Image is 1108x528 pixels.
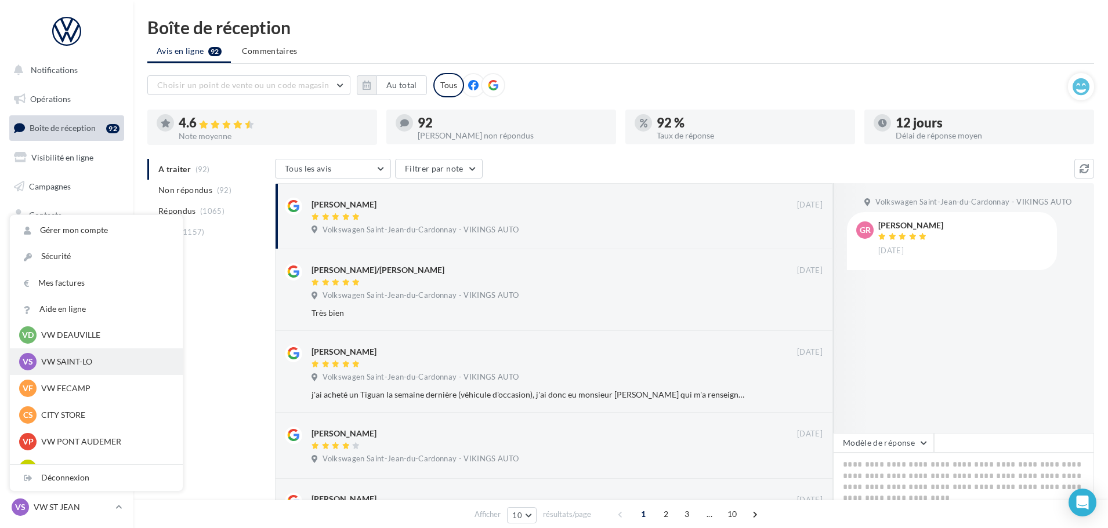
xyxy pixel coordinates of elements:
div: Note moyenne [179,132,368,140]
p: VW FECAMP [41,383,169,394]
span: Opérations [30,94,71,104]
div: Taux de réponse [657,132,846,140]
div: [PERSON_NAME] [312,493,376,505]
span: (1157) [180,227,205,236]
a: Boîte de réception92 [7,115,126,140]
button: Filtrer par note [395,159,483,179]
span: Tous les avis [285,163,332,173]
div: [PERSON_NAME] non répondus [418,132,607,140]
span: [DATE] [878,246,904,256]
span: résultats/page [543,509,591,520]
p: VW LISIEUX [41,463,169,474]
div: 92 % [657,116,846,129]
a: Mes factures [10,270,183,296]
p: VW SAINT-LO [41,356,169,367]
span: 10 [512,511,522,520]
p: CITY STORE [41,409,169,421]
div: Open Intercom Messenger [1069,489,1096,516]
button: Choisir un point de vente ou un code magasin [147,75,350,95]
a: Médiathèque [7,232,126,256]
span: CS [23,409,33,421]
span: 10 [723,505,742,523]
span: [DATE] [797,495,823,505]
div: Déconnexion [10,465,183,491]
a: Visibilité en ligne [7,145,126,170]
span: Contacts [29,210,61,220]
div: 12 jours [896,116,1085,129]
div: Boîte de réception [147,19,1094,36]
span: 3 [678,505,696,523]
span: Volkswagen Saint-Jean-du-Cardonnay - VIKINGS AUTO [323,290,519,301]
span: Gr [860,224,871,236]
div: Délai de réponse moyen [896,132,1085,140]
div: [PERSON_NAME] [312,428,376,439]
button: Notifications [7,58,122,82]
a: Gérer mon compte [10,217,183,243]
div: j'ai acheté un Tiguan la semaine dernière (véhicule d'occasion), j'ai donc eu monsieur [PERSON_NA... [312,389,747,400]
span: Campagnes [29,181,71,191]
div: Très bien [312,307,747,319]
span: [DATE] [797,429,823,439]
span: [DATE] [797,347,823,358]
a: Campagnes [7,174,126,199]
span: Répondus [158,205,196,217]
a: Calendrier [7,261,126,285]
span: Notifications [31,65,78,75]
p: VW PONT AUDEMER [41,436,169,447]
button: 10 [507,507,537,523]
span: Volkswagen Saint-Jean-du-Cardonnay - VIKINGS AUTO [323,454,519,464]
span: Afficher [475,509,501,520]
span: Non répondus [158,184,212,196]
span: Volkswagen Saint-Jean-du-Cardonnay - VIKINGS AUTO [875,197,1071,207]
span: [DATE] [797,265,823,276]
span: VS [23,356,33,367]
span: VL [23,463,33,474]
button: Au total [357,75,427,95]
a: Contacts [7,203,126,227]
a: Sécurité [10,243,183,270]
span: Boîte de réception [30,123,96,133]
a: Campagnes DataOnDemand [7,328,126,362]
span: 1 [634,505,653,523]
span: (1065) [200,206,225,216]
span: 2 [657,505,675,523]
span: Commentaires [242,45,298,57]
div: [PERSON_NAME] [878,221,943,230]
div: [PERSON_NAME] [312,346,376,358]
span: ... [700,505,719,523]
div: 92 [106,124,120,133]
div: [PERSON_NAME]/[PERSON_NAME] [312,264,444,276]
span: Volkswagen Saint-Jean-du-Cardonnay - VIKINGS AUTO [323,225,519,235]
span: VF [23,383,33,394]
button: Modèle de réponse [833,433,934,453]
span: Volkswagen Saint-Jean-du-Cardonnay - VIKINGS AUTO [323,372,519,383]
span: [DATE] [797,200,823,210]
a: PLV et print personnalisable [7,289,126,323]
div: [PERSON_NAME] [312,199,376,210]
span: VP [23,436,34,447]
span: VD [22,329,34,341]
div: 4.6 [179,116,368,130]
button: Tous les avis [275,159,391,179]
span: Choisir un point de vente ou un code magasin [157,80,329,90]
div: Tous [433,73,464,97]
div: 92 [418,116,607,129]
a: Opérations [7,87,126,111]
span: (92) [217,185,231,195]
p: VW ST JEAN [34,501,111,513]
p: VW DEAUVILLE [41,329,169,341]
span: Visibilité en ligne [31,152,93,162]
a: Aide en ligne [10,296,183,322]
span: VS [15,501,26,513]
a: VS VW ST JEAN [9,496,124,518]
button: Au total [376,75,427,95]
